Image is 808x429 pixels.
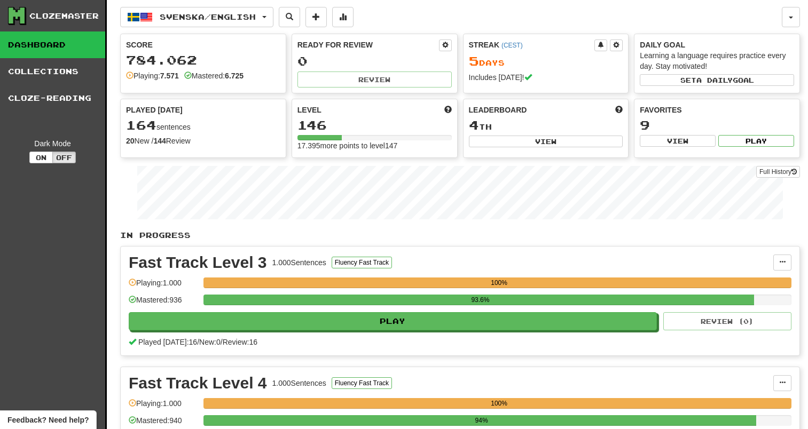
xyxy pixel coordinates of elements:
span: Svenska / English [160,12,256,21]
strong: 7.571 [160,71,179,80]
div: 0 [297,54,452,68]
button: Off [52,152,76,163]
div: Ready for Review [297,39,439,50]
div: Clozemaster [29,11,99,21]
button: Play [129,312,657,330]
strong: 6.725 [225,71,244,80]
button: View [469,136,623,147]
div: 94% [207,415,756,426]
span: 164 [126,117,156,132]
span: Review: 16 [223,338,257,346]
p: In Progress [120,230,800,241]
div: sentences [126,118,280,132]
div: Day s [469,54,623,68]
div: 17.395 more points to level 147 [297,140,452,151]
div: Score [126,39,280,50]
div: Streak [469,39,595,50]
span: Played [DATE] [126,105,183,115]
a: Full History [756,166,800,178]
div: Mastered: 936 [129,295,198,312]
div: Fast Track Level 3 [129,255,267,271]
span: Played [DATE]: 16 [138,338,197,346]
div: 1.000 Sentences [272,378,326,388]
span: Leaderboard [469,105,527,115]
button: More stats [332,7,354,27]
button: Play [718,135,794,147]
button: Search sentences [279,7,300,27]
span: Open feedback widget [7,415,89,425]
div: th [469,118,623,132]
div: 146 [297,118,452,132]
div: 93.6% [207,295,754,305]
span: New: 0 [199,338,221,346]
div: Fast Track Level 4 [129,375,267,391]
span: a daily [696,76,733,84]
div: 100% [207,277,791,288]
div: 100% [207,398,791,409]
button: Add sentence to collection [305,7,327,27]
span: / [221,338,223,346]
div: Learning a language requires practice every day. Stay motivated! [640,50,794,71]
a: (CEST) [501,42,523,49]
div: Includes [DATE]! [469,72,623,83]
div: Playing: [126,70,179,81]
div: Mastered: [184,70,244,81]
span: / [197,338,199,346]
span: 5 [469,53,479,68]
button: Review [297,71,452,88]
span: Level [297,105,321,115]
div: Playing: 1.000 [129,398,198,416]
div: 9 [640,118,794,132]
span: Score more points to level up [444,105,452,115]
button: Seta dailygoal [640,74,794,86]
button: Svenska/English [120,7,273,27]
button: Fluency Fast Track [332,257,392,268]
button: On [29,152,53,163]
button: Fluency Fast Track [332,377,392,389]
strong: 144 [153,137,166,145]
span: 4 [469,117,479,132]
div: 784.062 [126,53,280,67]
div: Favorites [640,105,794,115]
div: New / Review [126,136,280,146]
button: View [640,135,716,147]
div: Dark Mode [8,138,97,149]
div: Daily Goal [640,39,794,50]
span: This week in points, UTC [615,105,623,115]
div: 1.000 Sentences [272,257,326,268]
div: Playing: 1.000 [129,277,198,295]
button: Review (0) [663,312,791,330]
strong: 20 [126,137,135,145]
